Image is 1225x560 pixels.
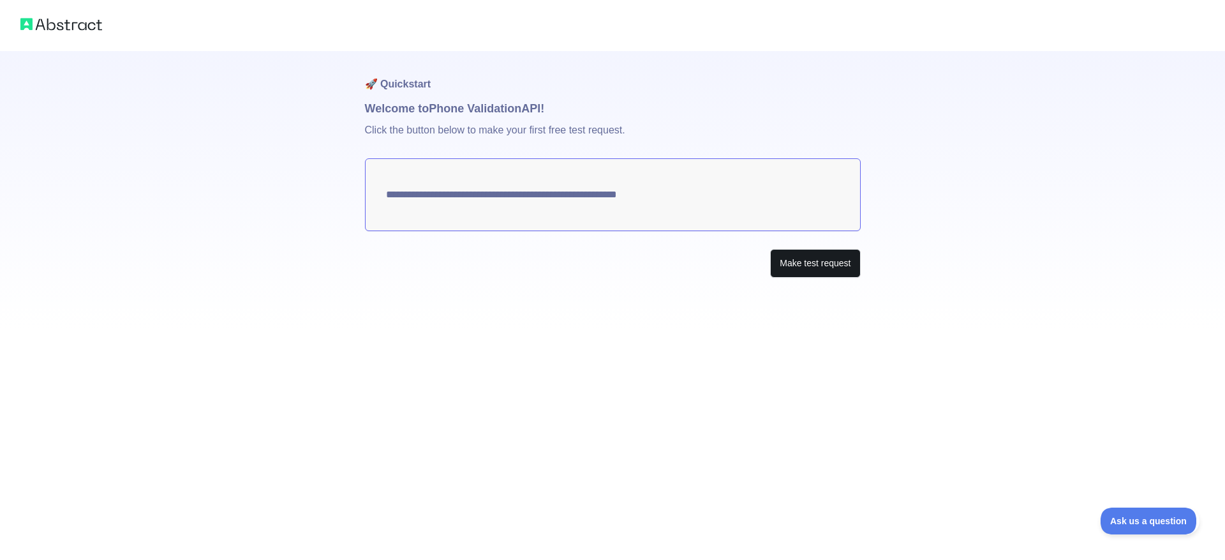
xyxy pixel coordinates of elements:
iframe: Toggle Customer Support [1101,508,1199,534]
p: Click the button below to make your first free test request. [365,117,861,158]
h1: 🚀 Quickstart [365,51,861,100]
h1: Welcome to Phone Validation API! [365,100,861,117]
img: Abstract logo [20,15,102,33]
button: Make test request [770,249,860,278]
